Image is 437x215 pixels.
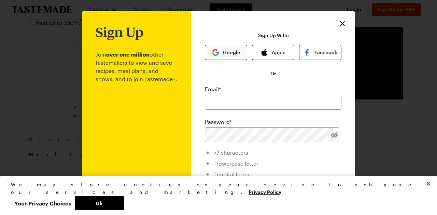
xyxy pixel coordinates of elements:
[205,45,247,60] button: Google
[75,196,124,210] button: Ok
[106,51,150,58] b: over one million
[214,149,248,156] span: >7 characters
[270,70,276,77] span: Or
[214,171,250,178] span: 1 capital letter
[249,188,281,195] a: More information about your privacy, opens in a new tab
[214,160,258,167] span: 1 lowercase letter
[11,181,420,196] div: We may store cookies on your device to enhance our services and marketing.
[11,196,75,210] button: Your Privacy Choices
[205,85,221,93] label: Email
[96,25,143,40] h1: Sign Up
[421,176,436,191] button: Close
[252,45,294,60] button: Apple
[299,45,341,60] button: Facebook
[205,118,232,126] label: Password
[258,33,289,38] p: Sign Up With:
[11,181,420,210] div: Privacy
[338,19,347,28] button: Close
